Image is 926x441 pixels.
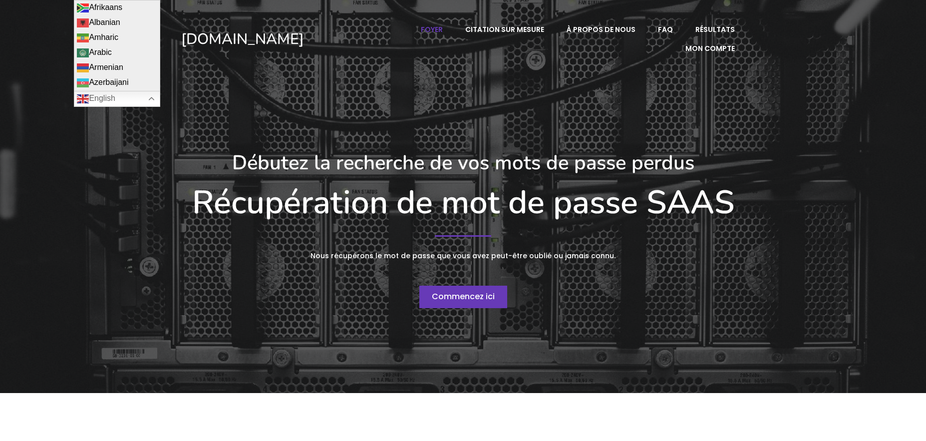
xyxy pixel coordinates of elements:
[74,0,160,15] a: Afrikaans
[675,39,745,58] a: Mon compte
[77,77,89,89] img: az
[181,151,745,175] h3: Débutez la recherche de vos mots de passe perdus
[276,250,650,262] p: Nous récupérons le mot de passe que vous avez peut-être oublié ou jamais connu.
[74,60,160,75] a: Armenian
[465,25,544,34] span: Citation sur mesure
[567,25,635,34] span: À propos de nous
[77,93,89,105] img: en
[695,25,735,34] span: Résultats
[74,45,160,60] a: Arabic
[647,20,683,39] a: FAQ
[74,91,160,107] a: English
[455,20,555,39] a: Citation sur mesure
[421,25,443,34] span: Foyer
[685,44,735,53] span: Mon compte
[556,20,646,39] a: À propos de nous
[77,62,89,74] img: hy
[74,15,160,30] a: Albanian
[77,17,89,29] img: sq
[419,286,507,309] a: Commencez ici
[685,20,745,39] a: Résultats
[77,2,89,14] img: af
[74,90,160,105] a: Basque
[181,183,745,222] h1: Récupération de mot de passe SAAS
[181,29,372,49] a: [DOMAIN_NAME]
[432,291,495,302] span: Commencez ici
[74,75,160,90] a: Azerbaijani
[74,30,160,45] a: Amharic
[410,20,453,39] a: Foyer
[658,25,673,34] span: FAQ
[77,47,89,59] img: ar
[77,32,89,44] img: am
